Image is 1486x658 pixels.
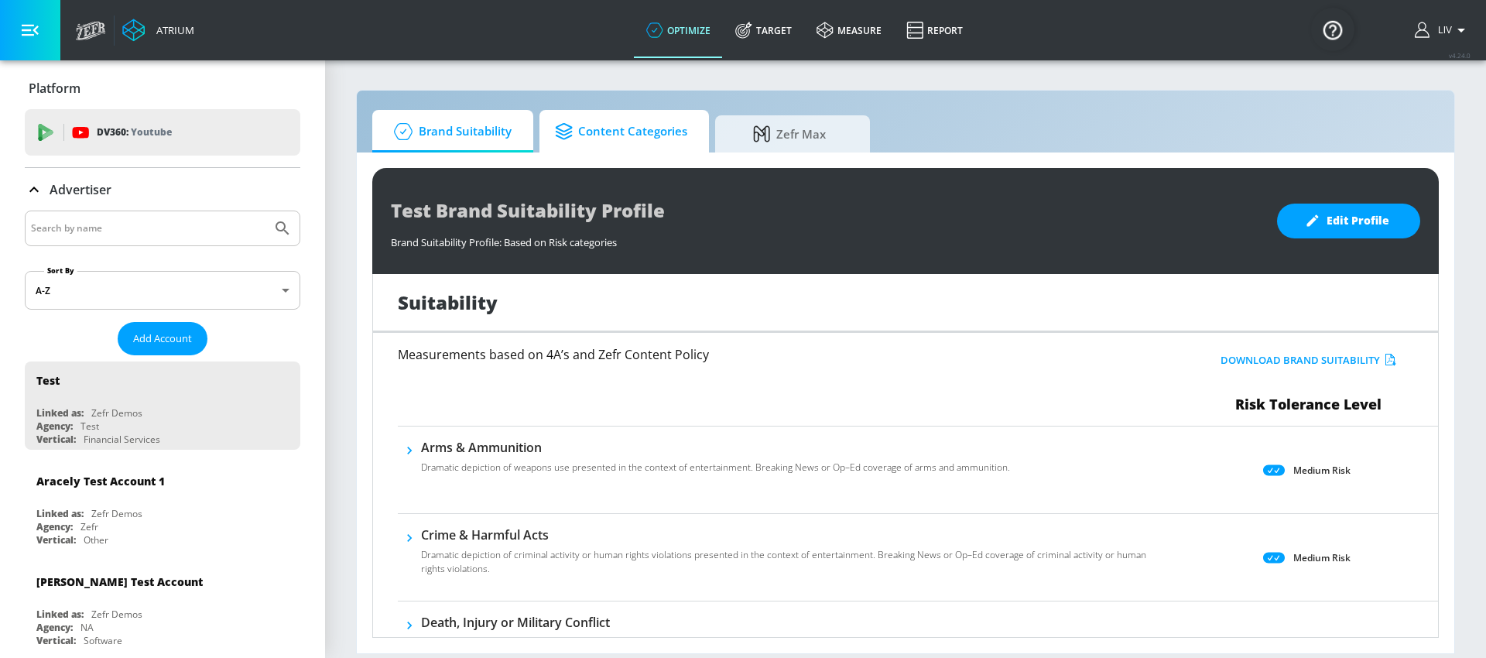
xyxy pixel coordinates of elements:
p: Dramatic depiction of criminal activity or human rights violations presented in the context of en... [421,548,1155,576]
div: Agency: [36,621,73,634]
div: Platform [25,67,300,110]
p: Dramatic depiction of weapons use presented in the context of entertainment. Breaking News or Op–... [421,461,1010,475]
p: Medium Risk [1293,462,1351,478]
h6: Measurements based on 4A’s and Zefr Content Policy [398,348,1091,361]
div: DV360: Youtube [25,109,300,156]
p: Dramatic depiction of death, injury, or military conflict presented in the context of entertainme... [421,636,1125,649]
div: Aracely Test Account 1Linked as:Zefr DemosAgency:ZefrVertical:Other [25,462,300,550]
h6: Arms & Ammunition [421,439,1010,456]
span: Zefr Max [731,115,848,153]
p: DV360: [97,124,172,141]
div: Test [36,373,60,388]
div: Zefr Demos [91,507,142,520]
div: [PERSON_NAME] Test AccountLinked as:Zefr DemosAgency:NAVertical:Software [25,563,300,651]
span: login as: liv.ho@zefr.com [1432,25,1452,36]
div: Vertical: [36,433,76,446]
div: Brand Suitability Profile: Based on Risk categories [391,228,1262,249]
div: Linked as: [36,608,84,621]
p: Youtube [131,124,172,140]
button: Add Account [118,322,207,355]
div: Arms & AmmunitionDramatic depiction of weapons use presented in the context of entertainment. Bre... [421,439,1010,484]
button: Liv [1415,21,1471,39]
div: [PERSON_NAME] Test Account [36,574,203,589]
p: Advertiser [50,181,111,198]
div: Atrium [150,23,194,37]
div: Agency: [36,520,73,533]
div: Linked as: [36,406,84,420]
span: Risk Tolerance Level [1235,395,1382,413]
h6: Crime & Harmful Acts [421,526,1155,543]
div: Crime & Harmful ActsDramatic depiction of criminal activity or human rights violations presented ... [421,526,1155,585]
div: Advertiser [25,168,300,211]
a: Target [723,2,804,58]
div: Zefr [80,520,98,533]
button: Download Brand Suitability [1217,348,1400,372]
a: Atrium [122,19,194,42]
div: NA [80,621,94,634]
p: Platform [29,80,80,97]
div: Zefr Demos [91,608,142,621]
div: Test [80,420,99,433]
button: Edit Profile [1277,204,1420,238]
div: Zefr Demos [91,406,142,420]
div: Financial Services [84,433,160,446]
span: v 4.24.0 [1449,51,1471,60]
span: Content Categories [555,113,687,150]
p: Medium Risk [1293,550,1351,566]
div: Agency: [36,420,73,433]
h6: Death, Injury or Military Conflict [421,614,1125,631]
div: Vertical: [36,533,76,547]
div: Aracely Test Account 1 [36,474,165,488]
div: Software [84,634,122,647]
label: Sort By [44,266,77,276]
div: A-Z [25,271,300,310]
div: TestLinked as:Zefr DemosAgency:TestVertical:Financial Services [25,362,300,450]
button: Open Resource Center [1311,8,1354,51]
a: optimize [634,2,723,58]
div: Linked as: [36,507,84,520]
a: Report [894,2,975,58]
div: Other [84,533,108,547]
span: Brand Suitability [388,113,512,150]
a: measure [804,2,894,58]
span: Add Account [133,330,192,348]
span: Edit Profile [1308,211,1389,231]
h1: Suitability [398,290,498,315]
input: Search by name [31,218,265,238]
div: Vertical: [36,634,76,647]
